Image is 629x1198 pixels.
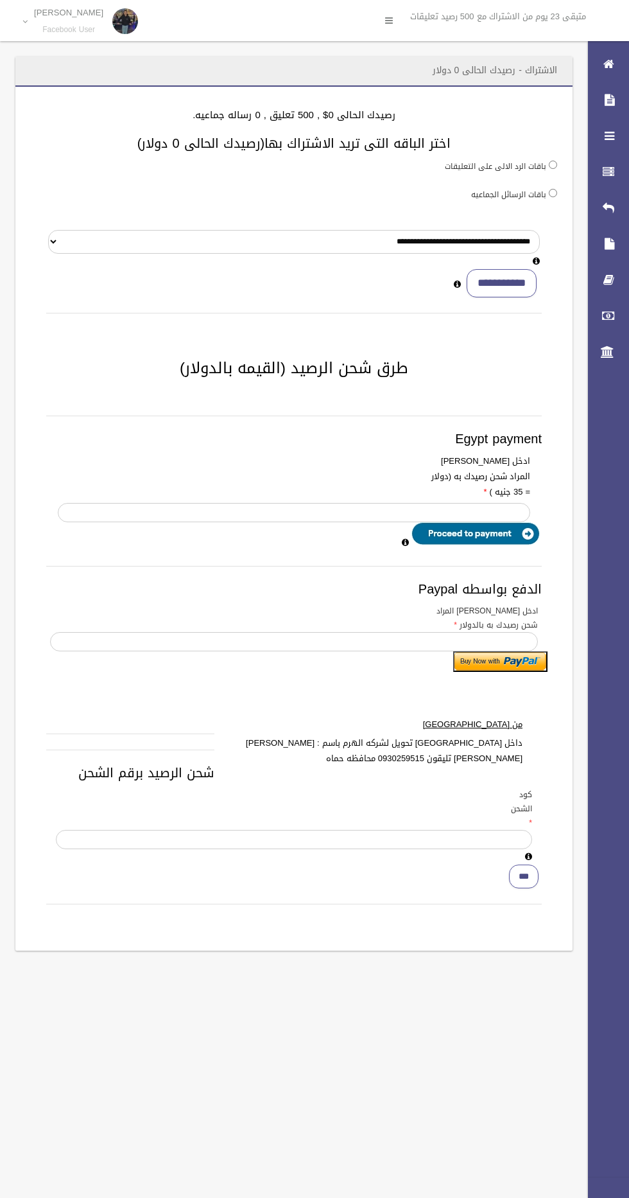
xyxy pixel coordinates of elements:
[31,110,557,121] h4: رصيدك الحالى 0$ , 500 تعليق , 0 رساله جماعيه.
[31,136,557,150] h3: اختر الباقه التى تريد الاشتراك بها(رصيدك الحالى 0 دولار)
[46,582,542,596] h3: الدفع بواسطه Paypal
[445,159,546,173] label: باقات الرد الالى على التعليقات
[453,651,547,672] input: Submit
[46,432,542,446] h3: Egypt payment
[214,717,532,732] label: من [GEOGRAPHIC_DATA]
[31,360,557,376] h2: طرق شحن الرصيد (القيمه بالدولار)
[34,8,103,17] p: [PERSON_NAME]
[417,58,573,83] header: الاشتراك - رصيدك الحالى 0 دولار
[214,736,532,766] label: داخل [GEOGRAPHIC_DATA] تحويل لشركه الهرم باسم : [PERSON_NAME] [PERSON_NAME] تليقون 0930259515 محا...
[471,188,546,202] label: باقات الرسائل الجماعيه
[34,25,103,35] small: Facebook User
[46,766,542,780] h3: شحن الرصيد برقم الشحن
